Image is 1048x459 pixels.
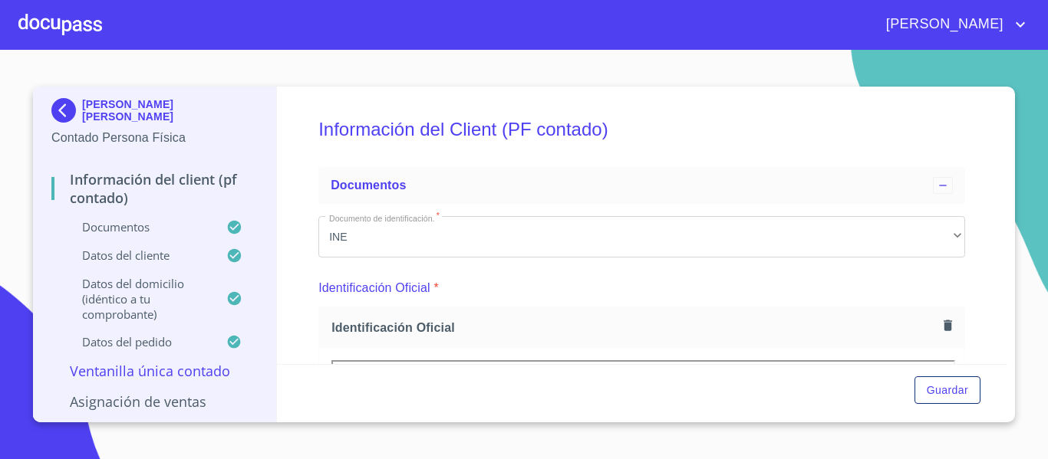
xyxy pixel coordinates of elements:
[875,12,1030,37] button: account of current user
[51,362,258,380] p: Ventanilla única contado
[331,179,406,192] span: Documentos
[51,334,226,349] p: Datos del pedido
[318,216,965,257] div: INE
[331,320,938,336] span: Identificación Oficial
[927,381,968,400] span: Guardar
[82,98,258,123] p: [PERSON_NAME] [PERSON_NAME]
[51,276,226,322] p: Datos del domicilio (idéntico a tu comprobante)
[915,376,980,405] button: Guardar
[51,98,258,129] div: [PERSON_NAME] [PERSON_NAME]
[51,248,226,263] p: Datos del cliente
[51,129,258,147] p: Contado Persona Física
[51,98,82,123] img: Docupass spot blue
[51,219,226,234] p: Documentos
[51,392,258,411] p: Asignación de Ventas
[318,167,965,204] div: Documentos
[51,170,258,207] p: Información del Client (PF contado)
[318,98,965,161] h5: Información del Client (PF contado)
[318,279,430,297] p: Identificación Oficial
[875,12,1011,37] span: [PERSON_NAME]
